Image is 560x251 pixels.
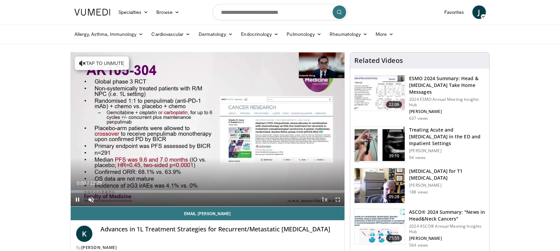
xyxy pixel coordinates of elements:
div: By [76,245,339,251]
p: 564 views [409,243,428,248]
h3: [MEDICAL_DATA] for T1 [MEDICAL_DATA] [409,168,485,181]
span: 0:00 [77,180,86,186]
p: 94 views [409,155,426,160]
a: Dermatology [195,27,237,41]
a: More [372,27,398,41]
span: 25:55 [386,235,402,242]
p: 637 views [409,116,428,121]
p: [PERSON_NAME] [409,236,485,241]
a: Email [PERSON_NAME] [71,207,345,220]
a: Specialties [114,5,153,19]
h4: Related Videos [354,56,403,65]
a: 22:06 ESMO 2024 Summary: Head & [MEDICAL_DATA] Take Home Messages 2024 ESMO Annual Meeting Insigh... [354,75,485,121]
img: 8ccb0a72-6046-4481-8d0a-a7f6d996ccd4.150x105_q85_crop-smart_upscale.jpg [355,127,405,162]
p: 2024 ASCO® Annual Meeting Insights Hub [409,224,485,234]
img: eb6092dc-652e-4861-a15f-dc5b769e1f28.150x105_q85_crop-smart_upscale.jpg [355,209,405,244]
div: Progress Bar [71,190,345,193]
a: Cardiovascular [147,27,194,41]
span: 39:10 [386,153,402,159]
a: Endocrinology [237,27,283,41]
span: 22:06 [386,101,402,108]
a: J [472,5,486,19]
span: / [88,180,89,186]
h3: Treating Acute and [MEDICAL_DATA] in the ED and Inpatient Settings [409,127,485,147]
span: 12:25 [90,180,102,186]
a: Browse [152,5,183,19]
a: 25:55 ASCO® 2024 Summary: "News in Head&Neck Cancers" 2024 ASCO® Annual Meeting Insights Hub [PER... [354,209,485,248]
button: Pause [71,193,84,206]
a: Pulmonology [283,27,326,41]
input: Search topics, interventions [212,4,348,20]
h4: Advances in 1L Treatment Strategies for Recurrent/Metastatic [MEDICAL_DATA] [100,226,339,233]
video-js: Video Player [71,52,345,207]
p: [PERSON_NAME] [409,183,485,188]
h3: ESMO 2024 Summary: Head & [MEDICAL_DATA] Take Home Messages [409,75,485,95]
a: [PERSON_NAME] [81,245,117,250]
button: Unmute [84,193,98,206]
a: Favorites [440,5,468,19]
span: 09:28 [386,193,402,200]
img: VuMedi Logo [74,9,110,16]
p: 2024 ESMO Annual Meeting Insights Hub [409,97,485,108]
a: K [76,226,92,242]
h3: ASCO® 2024 Summary: "News in Head&Neck Cancers" [409,209,485,222]
a: Allergy, Asthma, Immunology [70,27,148,41]
p: [PERSON_NAME] [409,148,485,154]
a: Rheumatology [326,27,372,41]
button: Tap to unmute [75,56,129,70]
p: 188 views [409,189,428,195]
img: 0b3d5f61-4b54-447c-9bed-19b2d1965a36.150x105_q85_crop-smart_upscale.jpg [355,168,405,203]
button: Playback Rate [317,193,331,206]
img: 65890bc5-a21f-4f63-9aef-8c1250ce392a.150x105_q85_crop-smart_upscale.jpg [355,75,405,111]
a: 39:10 Treating Acute and [MEDICAL_DATA] in the ED and Inpatient Settings [PERSON_NAME] 94 views [354,127,485,162]
a: 09:28 [MEDICAL_DATA] for T1 [MEDICAL_DATA] [PERSON_NAME] 188 views [354,168,485,204]
button: Fullscreen [331,193,344,206]
p: [PERSON_NAME] [409,109,485,114]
